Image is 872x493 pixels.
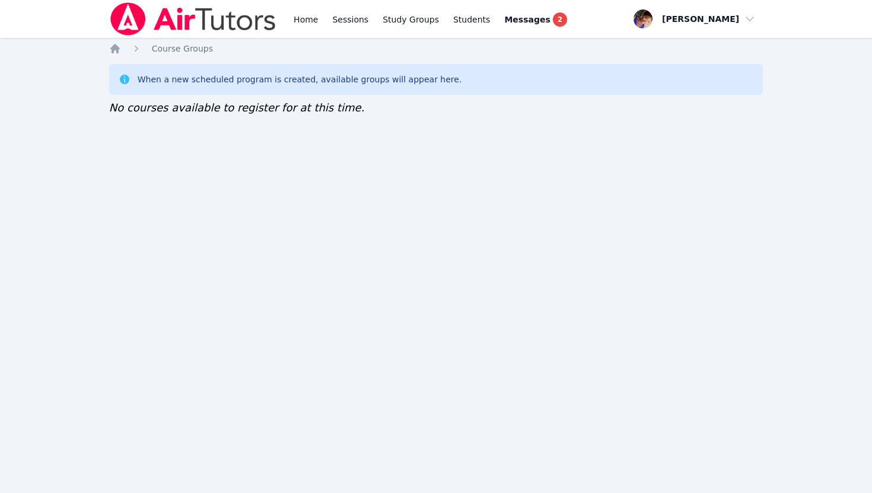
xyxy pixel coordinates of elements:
[152,44,213,53] span: Course Groups
[109,101,365,114] span: No courses available to register for at this time.
[138,73,462,85] div: When a new scheduled program is created, available groups will appear here.
[152,43,213,55] a: Course Groups
[504,14,550,25] span: Messages
[553,12,567,27] span: 2
[109,2,277,36] img: Air Tutors
[109,43,763,55] nav: Breadcrumb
